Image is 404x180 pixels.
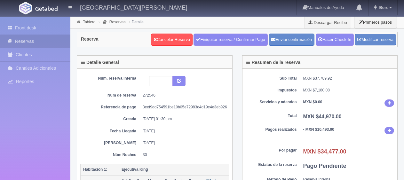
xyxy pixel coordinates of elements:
[355,34,396,46] a: Modificar reserva
[316,34,354,46] a: Hacer Check-In
[354,16,397,28] button: Primeros pasos
[151,34,193,46] a: Cancelar Reserva
[303,76,394,81] dd: MXN $37,789.92
[19,2,32,14] img: Getabed
[303,100,322,104] b: MXN $0.00
[143,140,224,146] dd: [DATE]
[143,129,224,134] dd: [DATE]
[377,5,388,10] span: Bere
[85,93,136,98] dt: Núm de reserva
[246,76,297,81] dt: Sub Total
[143,116,224,122] dd: [DATE] 01:30 pm
[143,152,224,158] dd: 30
[246,60,301,65] h4: Resumen de la reserva
[35,6,58,11] img: Getabed
[246,127,297,132] dt: Pagos realizados
[303,148,346,155] b: MXN $34,477.00
[85,152,136,158] dt: Núm Noches
[83,167,107,172] b: Habitación 1:
[85,129,136,134] dt: Fecha Llegada
[143,93,224,98] dd: 272546
[83,20,95,24] a: Tablero
[303,88,394,93] dd: MXN $7,180.08
[303,114,342,119] b: MXN $44,970.00
[127,19,145,25] li: Detalle
[303,127,334,132] b: - MXN $10,493.00
[85,140,136,146] dt: [PERSON_NAME]
[269,34,314,46] button: Enviar confirmación
[85,76,136,81] dt: Núm. reserva interna
[246,99,297,105] dt: Servicios y adendos
[85,116,136,122] dt: Creada
[80,3,187,11] h4: [GEOGRAPHIC_DATA][PERSON_NAME]
[81,37,99,42] h4: Reserva
[109,20,126,24] a: Reservas
[246,113,297,119] dt: Total
[246,162,297,168] dt: Estatus de la reserva
[303,163,346,169] b: Pago Pendiente
[119,164,229,175] th: Ejecutiva King
[246,148,297,153] dt: Por pagar
[81,60,119,65] h4: Detalle General
[194,34,267,46] a: Finiquitar reserva / Confirmar Pago
[143,105,224,110] dd: 3eef9dd754591be19b05e72983d4d19e4e3eb926
[85,105,136,110] dt: Referencia de pago
[305,16,351,29] a: Descargar Recibo
[246,88,297,93] dt: Impuestos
